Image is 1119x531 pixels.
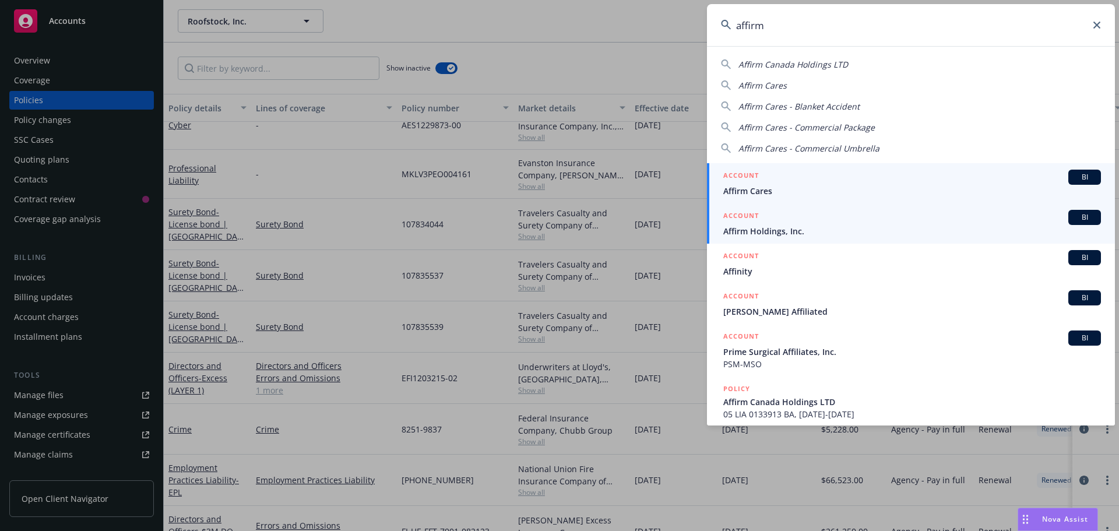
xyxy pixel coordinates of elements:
[707,324,1115,377] a: ACCOUNTBIPrime Surgical Affiliates, Inc.PSM-MSO
[1018,508,1033,530] div: Drag to move
[723,210,759,224] h5: ACCOUNT
[723,250,759,264] h5: ACCOUNT
[723,170,759,184] h5: ACCOUNT
[707,284,1115,324] a: ACCOUNTBI[PERSON_NAME] Affiliated
[723,185,1101,197] span: Affirm Cares
[723,305,1101,318] span: [PERSON_NAME] Affiliated
[723,383,750,395] h5: POLICY
[707,244,1115,284] a: ACCOUNTBIAffinity
[1042,514,1088,524] span: Nova Assist
[738,143,879,154] span: Affirm Cares - Commercial Umbrella
[723,358,1101,370] span: PSM-MSO
[1018,508,1098,531] button: Nova Assist
[723,396,1101,408] span: Affirm Canada Holdings LTD
[738,59,848,70] span: Affirm Canada Holdings LTD
[1073,172,1096,182] span: BI
[723,330,759,344] h5: ACCOUNT
[723,290,759,304] h5: ACCOUNT
[707,377,1115,427] a: POLICYAffirm Canada Holdings LTD05 LIA 0133913 BA, [DATE]-[DATE]
[738,80,787,91] span: Affirm Cares
[707,4,1115,46] input: Search...
[723,265,1101,277] span: Affinity
[738,122,875,133] span: Affirm Cares - Commercial Package
[1073,293,1096,303] span: BI
[1073,333,1096,343] span: BI
[1073,212,1096,223] span: BI
[707,203,1115,244] a: ACCOUNTBIAffirm Holdings, Inc.
[723,225,1101,237] span: Affirm Holdings, Inc.
[707,163,1115,203] a: ACCOUNTBIAffirm Cares
[723,408,1101,420] span: 05 LIA 0133913 BA, [DATE]-[DATE]
[1073,252,1096,263] span: BI
[723,346,1101,358] span: Prime Surgical Affiliates, Inc.
[738,101,860,112] span: Affirm Cares - Blanket Accident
